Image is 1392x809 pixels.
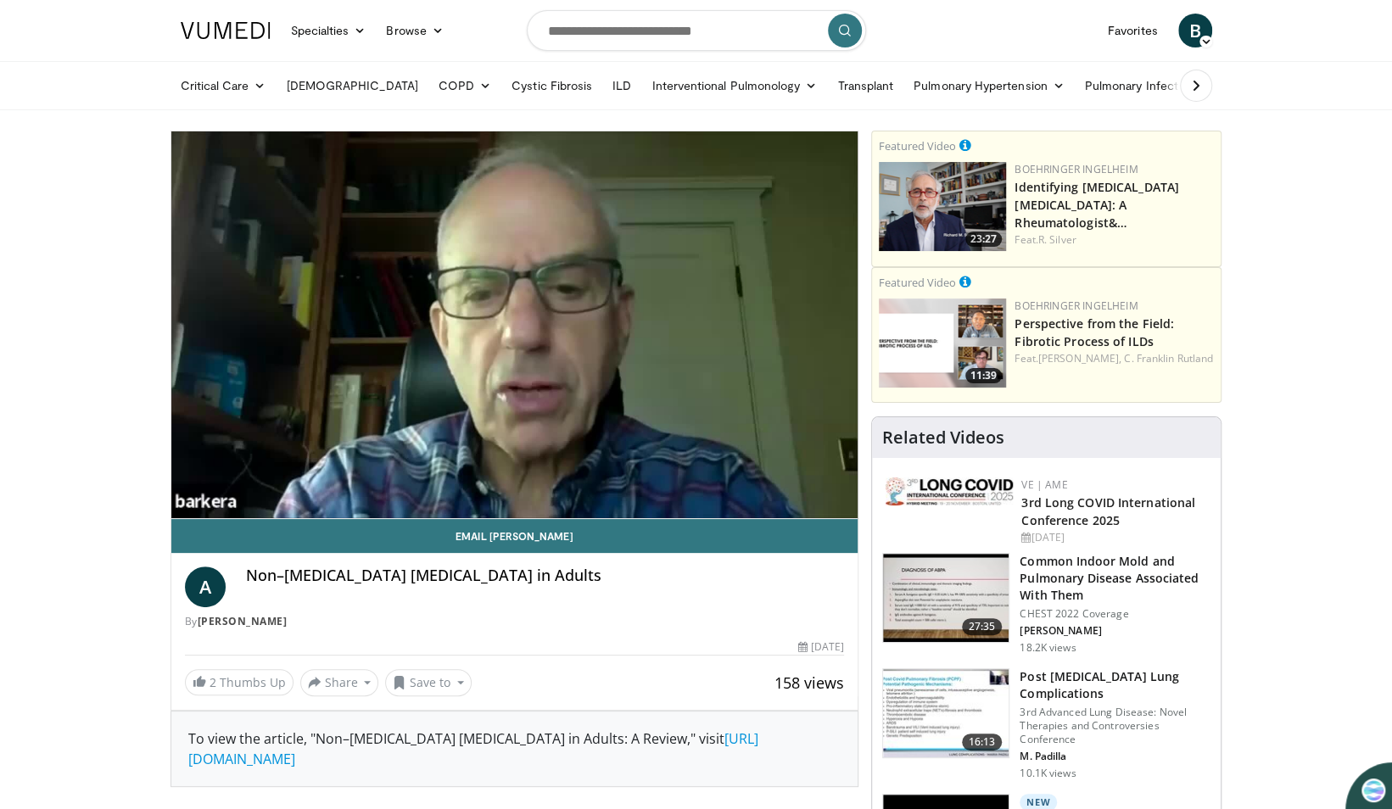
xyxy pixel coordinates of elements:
[1015,298,1138,313] a: Boehringer Ingelheim
[181,22,271,39] img: VuMedi Logo
[965,368,1002,383] span: 11:39
[1021,494,1195,528] a: 3rd Long COVID International Conference 2025
[188,729,758,768] a: [URL][DOMAIN_NAME]
[171,519,858,553] a: Email [PERSON_NAME]
[879,162,1006,251] img: dcc7dc38-d620-4042-88f3-56bf6082e623.png.150x105_q85_crop-smart_upscale.png
[527,10,866,51] input: Search topics, interventions
[1015,232,1214,248] div: Feat.
[1178,14,1212,47] a: B
[300,669,379,696] button: Share
[428,69,501,103] a: COPD
[188,728,841,769] div: To view the article, "Non–[MEDICAL_DATA] [MEDICAL_DATA] in Adults: A Review," visit
[385,669,472,696] button: Save to
[277,69,428,103] a: [DEMOGRAPHIC_DATA]
[798,639,844,655] div: [DATE]
[827,69,903,103] a: Transplant
[501,69,602,103] a: Cystic Fibrosis
[1015,179,1179,231] a: Identifying [MEDICAL_DATA] [MEDICAL_DATA]: A Rheumatologist&…
[886,477,1013,505] img: a2792a71-925c-4fc2-b8ef-8d1b21aec2f7.png.150x105_q85_autocrop_double_scale_upscale_version-0.2.jpg
[903,69,1075,103] a: Pulmonary Hypertension
[1020,706,1210,746] p: 3rd Advanced Lung Disease: Novel Therapies and Controversies Conference
[1020,668,1210,702] h3: Post [MEDICAL_DATA] Lung Complications
[1020,607,1210,621] p: CHEST 2022 Coverage
[641,69,827,103] a: Interventional Pulmonology
[1020,553,1210,604] h3: Common Indoor Mold and Pulmonary Disease Associated With Them
[1021,530,1207,545] div: [DATE]
[882,427,1004,448] h4: Related Videos
[879,275,956,290] small: Featured Video
[1015,351,1214,366] div: Feat.
[879,138,956,153] small: Featured Video
[281,14,377,47] a: Specialties
[1020,750,1210,763] p: M. Padilla
[883,669,1009,757] img: 667297da-f7fe-4586-84bf-5aeb1aa9adcb.150x105_q85_crop-smart_upscale.jpg
[882,668,1210,780] a: 16:13 Post [MEDICAL_DATA] Lung Complications 3rd Advanced Lung Disease: Novel Therapies and Contr...
[1124,351,1213,365] a: C. Franklin Rutland
[1020,767,1076,780] p: 10.1K views
[883,554,1009,642] img: 7e353de0-d5d2-4f37-a0ac-0ef5f1a491ce.150x105_q85_crop-smart_upscale.jpg
[185,614,845,629] div: By
[185,669,293,695] a: 2 Thumbs Up
[1020,641,1076,655] p: 18.2K views
[210,674,216,690] span: 2
[171,131,858,519] video-js: Video Player
[602,69,641,103] a: ILD
[879,298,1006,388] img: 0d260a3c-dea8-4d46-9ffd-2859801fb613.png.150x105_q85_crop-smart_upscale.png
[882,553,1210,655] a: 27:35 Common Indoor Mold and Pulmonary Disease Associated With Them CHEST 2022 Coverage [PERSON_N...
[962,618,1003,635] span: 27:35
[171,69,277,103] a: Critical Care
[1015,315,1174,349] a: Perspective from the Field: Fibrotic Process of ILDs
[198,614,288,628] a: [PERSON_NAME]
[774,672,844,693] span: 158 views
[1015,162,1138,176] a: Boehringer Ingelheim
[962,734,1003,750] span: 16:13
[1021,477,1067,492] a: VE | AME
[1098,14,1168,47] a: Favorites
[965,232,1002,247] span: 23:27
[1075,69,1221,103] a: Pulmonary Infection
[246,566,845,585] h4: Non–[MEDICAL_DATA] [MEDICAL_DATA] in Adults
[1020,624,1210,638] p: [PERSON_NAME]
[1038,351,1121,365] a: [PERSON_NAME],
[879,162,1006,251] a: 23:27
[376,14,454,47] a: Browse
[879,298,1006,388] a: 11:39
[185,566,226,607] a: A
[1038,232,1076,247] a: R. Silver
